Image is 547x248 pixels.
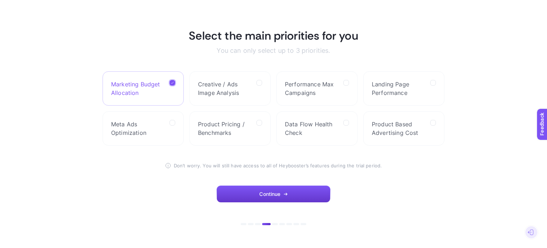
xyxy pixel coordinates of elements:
[188,29,359,43] h1: Select the main priorities for you
[4,2,27,8] span: Feedback
[111,120,164,137] span: Meta Ads Optimization
[188,47,359,54] p: You can only select up to 3 priorities.
[198,120,251,137] span: Product Pricing / Benchmarks
[111,80,164,97] span: Marketing Budget Allocation
[217,186,330,203] button: Continue
[372,80,424,97] span: Landing Page Performance
[285,80,338,97] span: Performance Max Campaigns
[198,80,251,97] span: Creative / Ads Image Analysis
[259,191,280,197] span: Continue
[174,163,382,168] span: Don’t worry. You will still have access to all of Heybooster’s features during the trial period.
[285,120,338,137] span: Data Flow Health Check
[372,120,424,137] span: Product Based Advertising Cost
